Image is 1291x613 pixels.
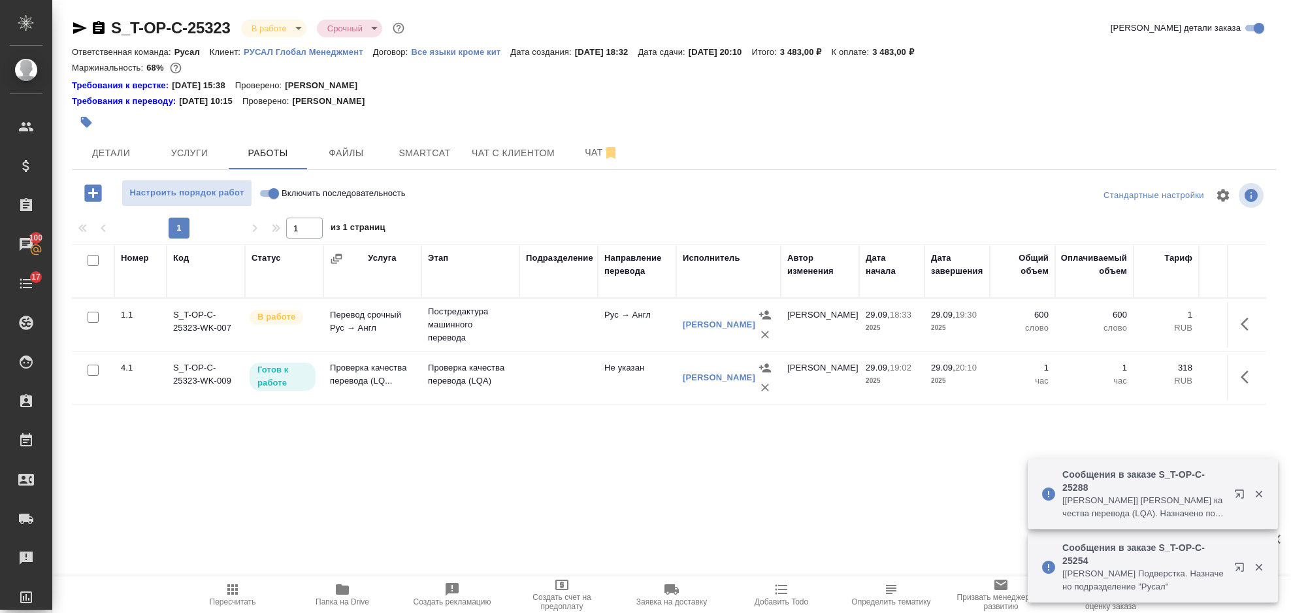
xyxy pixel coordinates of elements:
[1062,361,1127,374] p: 1
[173,252,189,265] div: Код
[996,252,1049,278] div: Общий объем
[604,252,670,278] div: Направление перевода
[1245,561,1272,573] button: Закрыть
[866,363,890,373] p: 29.09,
[315,145,378,161] span: Файлы
[121,361,160,374] div: 4.1
[428,305,513,344] p: Постредактура машинного перевода
[755,305,775,325] button: Назначить
[72,79,172,92] div: Нажми, чтобы открыть папку с инструкцией
[72,108,101,137] button: Добавить тэг
[72,79,172,92] a: Требования к верстке:
[755,325,775,344] button: Удалить
[996,322,1049,335] p: слово
[1245,488,1272,500] button: Закрыть
[866,322,918,335] p: 2025
[787,252,853,278] div: Автор изменения
[210,47,244,57] p: Клиент:
[931,322,983,335] p: 2025
[373,47,412,57] p: Договор:
[167,302,245,348] td: S_T-OP-C-25323-WK-007
[1140,322,1192,335] p: RUB
[472,145,555,161] span: Чат с клиентом
[575,47,638,57] p: [DATE] 18:32
[931,363,955,373] p: 29.09,
[411,46,510,57] a: Все языки кроме кит
[331,220,385,239] span: из 1 страниц
[428,361,513,388] p: Проверка качества перевода (LQA)
[1062,567,1226,593] p: [[PERSON_NAME] Подверстка. Назначено подразделение "Русал"
[167,59,184,76] button: 918.00 RUB;
[996,308,1049,322] p: 600
[172,79,235,92] p: [DATE] 15:38
[22,231,51,244] span: 100
[570,144,633,161] span: Чат
[526,252,593,265] div: Подразделение
[411,47,510,57] p: Все языки кроме кит
[3,267,49,300] a: 17
[158,145,221,161] span: Услуги
[931,374,983,388] p: 2025
[1140,374,1192,388] p: RUB
[755,378,775,397] button: Удалить
[1140,361,1192,374] p: 318
[244,46,373,57] a: РУСАЛ Глобал Менеджмент
[72,95,179,108] a: Требования к переводу:
[174,47,210,57] p: Русал
[1205,361,1264,374] p: 318
[931,252,983,278] div: Дата завершения
[235,79,286,92] p: Проверено:
[1226,481,1258,512] button: Открыть в новой вкладке
[1205,322,1264,335] p: RUB
[257,310,295,323] p: В работе
[1062,322,1127,335] p: слово
[1062,468,1226,494] p: Сообщения в заказе S_T-OP-C-25288
[91,20,106,36] button: Скопировать ссылку
[1062,494,1226,520] p: [[PERSON_NAME]] [PERSON_NAME] качества перевода (LQA). Назначено подразделение "Русал"
[3,228,49,261] a: 100
[1062,541,1226,567] p: Сообщения в заказе S_T-OP-C-25254
[751,47,779,57] p: Итого:
[248,308,317,326] div: Исполнитель выполняет работу
[393,145,456,161] span: Smartcat
[323,302,421,348] td: Перевод срочный Рус → Англ
[1140,308,1192,322] p: 1
[111,19,231,37] a: S_T-OP-C-25323
[242,95,293,108] p: Проверено:
[1164,252,1192,265] div: Тариф
[1100,186,1207,206] div: split button
[248,361,317,392] div: Исполнитель может приступить к работе
[323,355,421,401] td: Проверка качества перевода (LQ...
[510,47,574,57] p: Дата создания:
[72,20,88,36] button: Скопировать ссылку для ЯМессенджера
[1205,374,1264,388] p: RUB
[955,363,977,373] p: 20:10
[866,310,890,320] p: 29.09,
[1061,252,1127,278] div: Оплачиваемый объем
[167,355,245,401] td: S_T-OP-C-25323-WK-009
[1239,183,1266,208] span: Посмотреть информацию
[931,310,955,320] p: 29.09,
[872,47,924,57] p: 3 483,00 ₽
[955,310,977,320] p: 19:30
[368,252,396,265] div: Услуга
[257,363,308,389] p: Готов к работе
[683,320,755,329] a: [PERSON_NAME]
[428,252,448,265] div: Этап
[129,186,245,201] span: Настроить порядок работ
[996,374,1049,388] p: час
[780,47,832,57] p: 3 483,00 ₽
[179,95,242,108] p: [DATE] 10:15
[638,47,688,57] p: Дата сдачи:
[248,23,291,34] button: В работе
[890,363,911,373] p: 19:02
[1205,308,1264,322] p: 600
[1233,361,1264,393] button: Здесь прячутся важные кнопки
[1207,180,1239,211] span: Настроить таблицу
[689,47,752,57] p: [DATE] 20:10
[866,374,918,388] p: 2025
[241,20,306,37] div: В работе
[72,63,146,73] p: Маржинальность:
[122,180,252,207] button: Настроить порядок работ
[1226,554,1258,586] button: Открыть в новой вкладке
